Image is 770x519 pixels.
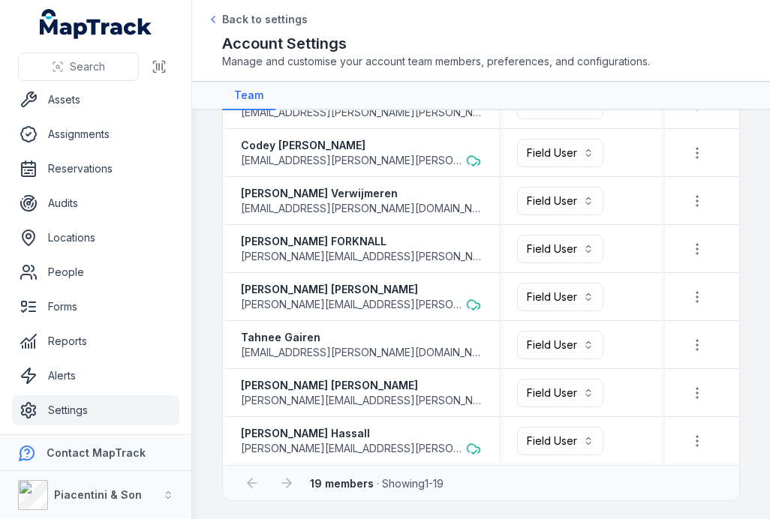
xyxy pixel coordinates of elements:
[241,186,481,201] strong: [PERSON_NAME] Verwijmeren
[54,488,142,501] strong: Piacentini & Son
[241,282,481,297] strong: [PERSON_NAME] [PERSON_NAME]
[222,82,275,110] a: Team
[222,54,740,69] span: Manage and customise your account team members, preferences, and configurations.
[12,257,179,287] a: People
[310,477,444,490] span: · Showing 1 - 19
[310,477,374,490] strong: 19 members
[241,330,481,345] strong: Tahnee Gairen
[12,395,179,425] a: Settings
[12,223,179,253] a: Locations
[241,426,481,441] strong: [PERSON_NAME] Hassall
[47,446,146,459] strong: Contact MapTrack
[12,85,179,115] a: Assets
[241,153,463,168] span: [EMAIL_ADDRESS][PERSON_NAME][PERSON_NAME][DOMAIN_NAME]
[12,119,179,149] a: Assignments
[241,234,481,249] strong: [PERSON_NAME] FORKNALL
[517,331,603,359] button: Field User
[241,393,481,408] span: [PERSON_NAME][EMAIL_ADDRESS][PERSON_NAME][PERSON_NAME][DOMAIN_NAME]
[241,297,463,312] span: [PERSON_NAME][EMAIL_ADDRESS][PERSON_NAME][PERSON_NAME][DOMAIN_NAME]
[517,427,603,455] button: Field User
[241,441,463,456] span: [PERSON_NAME][EMAIL_ADDRESS][PERSON_NAME][DOMAIN_NAME]
[12,154,179,184] a: Reservations
[12,361,179,391] a: Alerts
[241,138,481,153] strong: Codey [PERSON_NAME]
[241,249,481,264] span: [PERSON_NAME][EMAIL_ADDRESS][PERSON_NAME][DOMAIN_NAME]
[241,105,481,120] span: [EMAIL_ADDRESS][PERSON_NAME][PERSON_NAME][DOMAIN_NAME]
[517,283,603,311] button: Field User
[517,139,603,167] button: Field User
[517,379,603,407] button: Field User
[222,33,740,54] h2: Account Settings
[40,9,152,39] a: MapTrack
[241,378,481,393] strong: [PERSON_NAME] [PERSON_NAME]
[12,188,179,218] a: Audits
[222,12,308,27] span: Back to settings
[241,345,481,360] span: [EMAIL_ADDRESS][PERSON_NAME][DOMAIN_NAME]
[18,52,139,81] button: Search
[517,235,603,263] button: Field User
[12,326,179,356] a: Reports
[241,201,481,216] span: [EMAIL_ADDRESS][PERSON_NAME][DOMAIN_NAME]
[70,59,105,74] span: Search
[12,292,179,322] a: Forms
[207,12,308,27] a: Back to settings
[517,187,603,215] button: Field User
